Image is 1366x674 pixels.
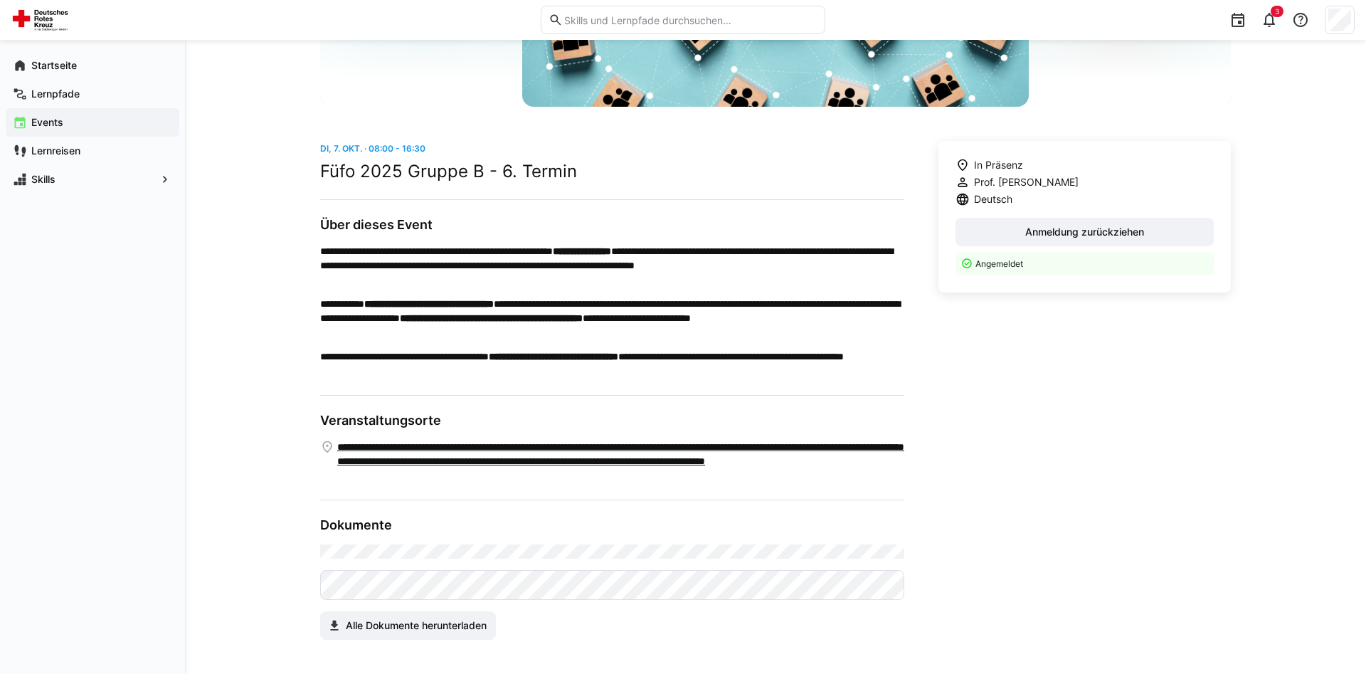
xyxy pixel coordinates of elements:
h3: Veranstaltungsorte [320,413,904,428]
h3: Dokumente [320,517,904,533]
span: 3 [1275,7,1279,16]
button: Anmeldung zurückziehen [955,218,1214,246]
span: Alle Dokumente herunterladen [344,618,489,633]
input: Skills und Lernpfade durchsuchen… [563,14,817,26]
button: Alle Dokumente herunterladen [320,611,496,640]
span: In Präsenz [974,158,1023,172]
span: Deutsch [974,192,1012,206]
span: Prof. [PERSON_NAME] [974,175,1079,189]
p: Angemeldet [975,258,1205,270]
h2: Füfo 2025 Gruppe B - 6. Termin [320,161,904,182]
span: Di, 7. Okt. · 08:00 - 16:30 [320,143,425,154]
h3: Über dieses Event [320,217,904,233]
span: Anmeldung zurückziehen [1023,225,1146,239]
